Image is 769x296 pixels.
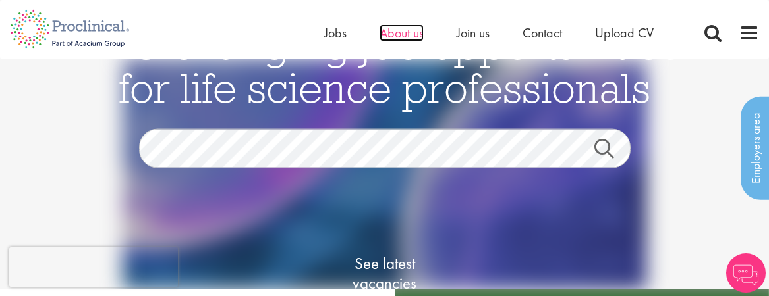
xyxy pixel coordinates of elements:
[523,24,562,41] a: Contact
[584,138,641,164] a: Job search submit button
[9,247,178,287] iframe: reCAPTCHA
[90,17,679,113] span: Life-changing job opportunities for life science professionals
[319,253,451,293] span: See latest vacancies
[457,24,490,41] a: Join us
[595,24,654,41] a: Upload CV
[380,24,424,41] a: About us
[726,253,766,293] img: Chatbot
[324,24,347,41] a: Jobs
